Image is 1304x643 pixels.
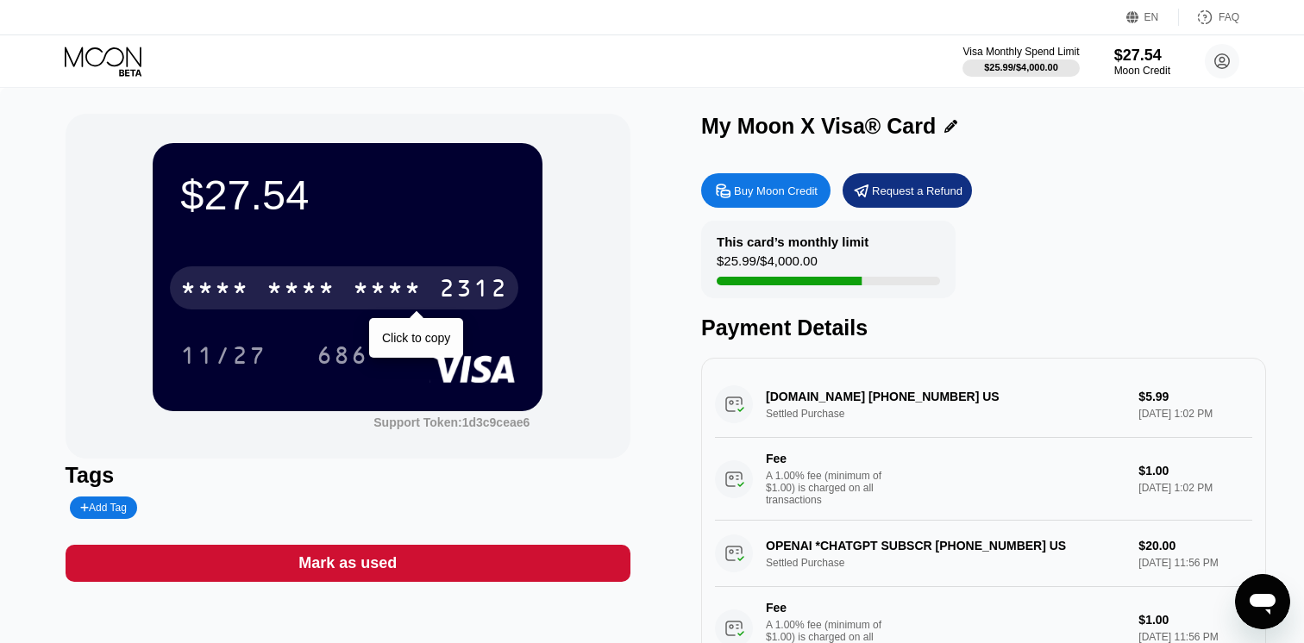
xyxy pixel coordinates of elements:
div: Payment Details [701,315,1266,340]
div: Request a Refund [872,184,962,198]
div: Visa Monthly Spend Limit$25.99/$4,000.00 [962,46,1079,77]
div: FAQ [1179,9,1239,26]
div: Support Token: 1d3c9ceae6 [373,415,530,429]
div: EN [1126,9,1179,26]
div: $1.00 [1138,464,1252,478]
div: $25.99 / $4,000.00 [984,62,1058,72]
div: $25.99 / $4,000.00 [717,253,818,277]
div: $1.00 [1138,613,1252,627]
div: Fee [766,601,887,615]
div: FeeA 1.00% fee (minimum of $1.00) is charged on all transactions$1.00[DATE] 1:02 PM [715,438,1252,521]
div: [DATE] 1:02 PM [1138,482,1252,494]
div: Request a Refund [843,173,972,208]
div: EN [1144,11,1159,23]
div: Mark as used [66,545,630,582]
div: My Moon X Visa® Card [701,114,936,139]
div: A 1.00% fee (minimum of $1.00) is charged on all transactions [766,470,895,506]
div: 686 [304,334,381,377]
div: 11/27 [167,334,279,377]
div: Tags [66,463,630,488]
div: $27.54Moon Credit [1114,47,1170,77]
div: Click to copy [382,331,450,345]
div: This card’s monthly limit [717,234,868,249]
div: Buy Moon Credit [734,184,818,198]
div: Support Token:1d3c9ceae6 [373,415,530,429]
div: $27.54 [180,171,515,219]
div: Mark as used [298,553,397,573]
div: Fee [766,452,887,465]
div: Buy Moon Credit [701,173,831,208]
div: 2312 [439,277,508,304]
div: FAQ [1219,11,1239,23]
iframe: Кнопка запуска окна обмена сообщениями [1235,574,1290,629]
div: 11/27 [180,344,266,371]
div: Visa Monthly Spend Limit [962,46,1079,58]
div: $27.54 [1114,47,1170,65]
div: Moon Credit [1114,65,1170,77]
div: [DATE] 11:56 PM [1138,631,1252,643]
div: 686 [317,344,368,371]
div: Add Tag [70,496,137,519]
div: Add Tag [80,502,127,514]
